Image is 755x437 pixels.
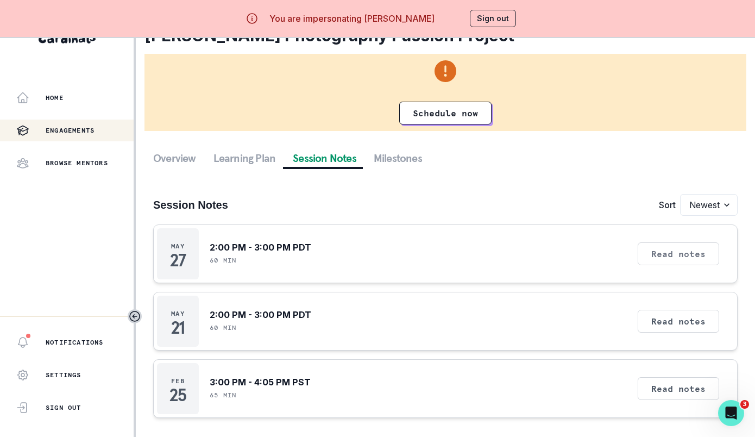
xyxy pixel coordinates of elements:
p: Engagements [46,126,95,135]
p: May [171,242,185,251]
p: 25 [169,390,186,401]
button: Toggle sidebar [128,309,142,323]
p: 2:00 PM - 3:00 PM PDT [210,241,311,254]
button: Session Notes [284,148,365,168]
p: Sign Out [46,403,81,412]
p: 60 min [210,256,236,265]
p: 27 [170,255,185,266]
p: Feb [171,377,185,385]
p: Sort [659,198,676,211]
p: 60 min [210,323,236,332]
iframe: Intercom live chat [718,400,744,426]
p: Browse Mentors [46,159,108,167]
p: 21 [171,322,185,333]
p: Notifications [46,338,104,347]
p: 3:00 PM - 4:05 PM PST [210,376,311,389]
button: Read notes [638,242,719,265]
button: Overview [144,148,205,168]
button: Learning Plan [205,148,285,168]
button: Read notes [638,377,719,400]
h3: Session Notes [153,198,228,211]
p: Home [46,93,64,102]
a: Schedule now [399,102,492,124]
span: 3 [740,400,749,409]
p: Settings [46,371,81,379]
button: Sign out [470,10,516,27]
p: 65 min [210,391,236,399]
p: 2:00 PM - 3:00 PM PDT [210,308,311,321]
p: You are impersonating [PERSON_NAME] [269,12,435,25]
p: May [171,309,185,318]
button: Milestones [365,148,431,168]
button: Read notes [638,310,719,333]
